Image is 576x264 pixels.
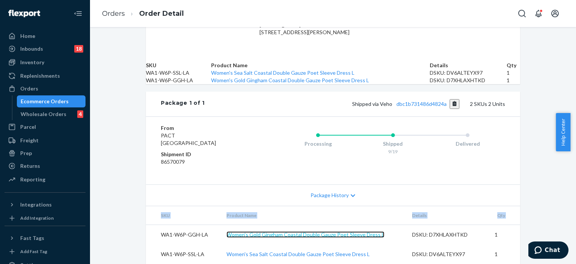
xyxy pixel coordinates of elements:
[20,149,32,157] div: Prep
[146,206,220,225] th: SKU
[4,232,85,244] button: Fast Tags
[102,9,125,18] a: Orders
[21,110,66,118] div: Wholesale Orders
[406,206,489,225] th: Details
[489,206,520,225] th: Qty
[20,137,39,144] div: Freight
[226,251,370,257] a: Women's Sea Salt Coastal Double Gauze Poet Sleeve Dress L
[161,151,250,158] dt: Shipment ID
[20,59,44,66] div: Inventory
[556,113,570,151] button: Help Center
[430,140,505,148] div: Delivered
[20,32,35,40] div: Home
[226,231,384,238] a: Women's Gold Gingham Coastal Double Gauze Poet Sleeve Dress L
[146,225,220,244] td: WA1-W6P-GGH-LA
[146,77,211,84] td: WA1-W6P-GGH-LA
[259,21,349,35] span: [PERSON_NAME] [STREET_ADDRESS][PERSON_NAME]
[21,98,69,105] div: Ecommerce Orders
[146,62,211,69] th: SKU
[4,173,85,186] a: Reporting
[20,72,60,80] div: Replenishments
[161,158,250,166] dd: 86570079
[74,45,83,53] div: 18
[220,206,406,225] th: Product Name
[514,6,529,21] button: Open Search Box
[211,62,430,69] th: Product Name
[161,99,205,109] div: Package 1 of 1
[161,124,250,132] dt: From
[4,43,85,55] a: Inbounds18
[4,147,85,159] a: Prep
[489,244,520,264] td: 1
[430,69,507,77] div: DSKU: DV6ALTEYX97
[8,10,40,17] img: Flexport logo
[146,244,220,264] td: WA1-W6P-SSL-LA
[450,99,460,109] button: Copy tracking number
[412,250,483,258] div: DSKU: DV6ALTEYX97
[507,77,520,84] td: 1
[20,234,44,242] div: Fast Tags
[20,248,47,255] div: Add Fast Tag
[355,140,430,148] div: Shipped
[20,162,40,170] div: Returns
[17,95,86,107] a: Ecommerce Orders
[146,69,211,77] td: WA1-W6P-SSL-LA
[211,77,369,83] a: Women's Gold Gingham Coastal Double Gauze Poet Sleeve Dress L
[20,123,36,131] div: Parcel
[352,101,460,107] span: Shipped via Veho
[211,69,354,76] a: Women's Sea Salt Coastal Double Gauze Poet Sleeve Dress L
[355,148,430,155] div: 9/19
[4,56,85,68] a: Inventory
[411,21,438,28] a: 136993815
[396,101,447,107] a: dbc1b731486d4824a
[205,99,505,109] div: 2 SKUs 2 Units
[20,201,52,208] div: Integrations
[412,231,483,238] div: DSKU: D7XHLAXHTKD
[17,108,86,120] a: Wholesale Orders4
[4,247,85,256] a: Add Fast Tag
[507,62,520,69] th: Qty
[531,6,546,21] button: Open notifications
[4,30,85,42] a: Home
[4,83,85,95] a: Orders
[20,176,45,183] div: Reporting
[4,70,85,82] a: Replenishments
[507,69,520,77] td: 1
[489,225,520,244] td: 1
[4,214,85,223] a: Add Integration
[96,3,190,25] ol: breadcrumbs
[139,9,184,18] a: Order Detail
[20,85,38,92] div: Orders
[280,140,355,148] div: Processing
[20,215,54,221] div: Add Integration
[310,192,349,199] span: Package History
[161,132,216,146] span: PACT [GEOGRAPHIC_DATA]
[4,134,85,146] a: Freight
[528,241,568,260] iframe: Opens a widget where you can chat to one of our agents
[77,110,83,118] div: 4
[4,121,85,133] a: Parcel
[547,6,562,21] button: Open account menu
[430,77,507,84] div: DSKU: D7XHLAXHTKD
[70,6,85,21] button: Close Navigation
[430,62,507,69] th: Details
[4,160,85,172] a: Returns
[20,45,43,53] div: Inbounds
[4,199,85,211] button: Integrations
